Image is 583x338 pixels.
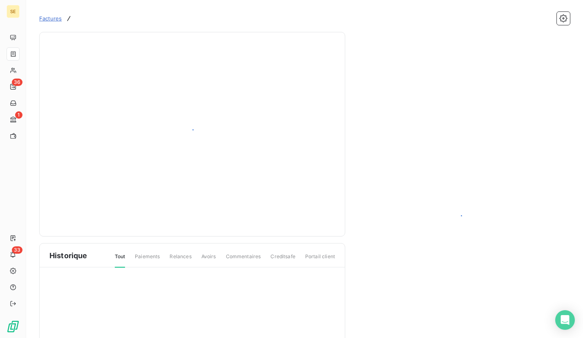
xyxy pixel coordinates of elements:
[7,80,19,93] a: 36
[170,253,191,267] span: Relances
[12,79,22,86] span: 36
[39,14,62,23] a: Factures
[7,5,20,18] div: SE
[135,253,160,267] span: Paiements
[49,250,87,261] span: Historique
[15,111,22,119] span: 1
[201,253,216,267] span: Avoirs
[12,246,22,254] span: 33
[115,253,125,268] span: Tout
[555,310,575,330] div: Open Intercom Messenger
[305,253,335,267] span: Portail client
[7,320,20,333] img: Logo LeanPay
[39,15,62,22] span: Factures
[270,253,295,267] span: Creditsafe
[7,113,19,126] a: 1
[226,253,261,267] span: Commentaires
